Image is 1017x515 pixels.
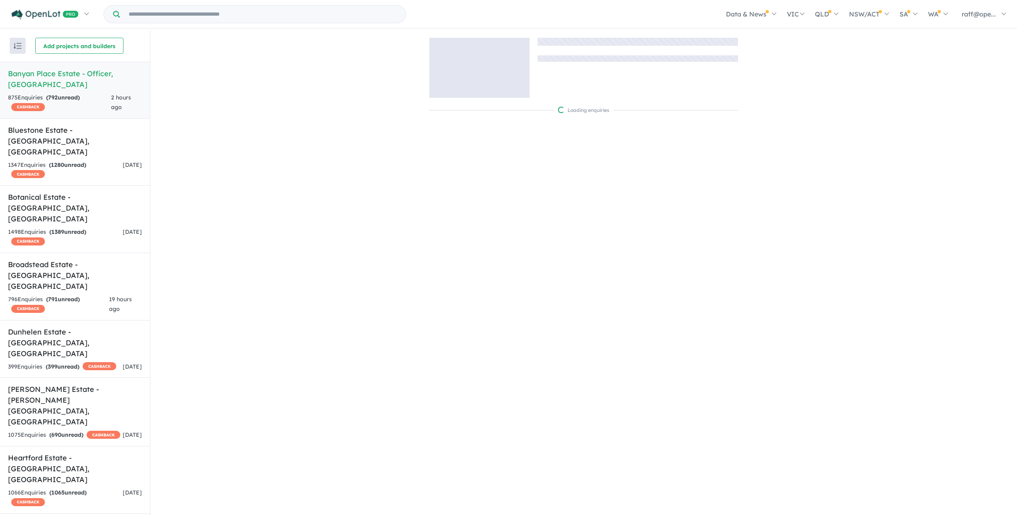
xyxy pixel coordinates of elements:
[87,431,120,439] span: CASHBACK
[8,227,123,247] div: 1498 Enquir ies
[121,6,404,23] input: Try estate name, suburb, builder or developer
[8,384,142,427] h5: [PERSON_NAME] Estate - [PERSON_NAME][GEOGRAPHIC_DATA] , [GEOGRAPHIC_DATA]
[8,259,142,292] h5: Broadstead Estate - [GEOGRAPHIC_DATA] , [GEOGRAPHIC_DATA]
[11,498,45,506] span: CASHBACK
[8,295,109,314] div: 796 Enquir ies
[11,237,45,245] span: CASHBACK
[48,94,58,101] span: 792
[51,431,61,438] span: 690
[109,296,132,312] span: 19 hours ago
[51,228,64,235] span: 1389
[8,68,142,90] h5: Banyan Place Estate - Officer , [GEOGRAPHIC_DATA]
[49,161,86,168] strong: ( unread)
[49,228,86,235] strong: ( unread)
[48,296,58,303] span: 791
[49,489,87,496] strong: ( unread)
[8,160,123,180] div: 1347 Enquir ies
[12,10,79,20] img: Openlot PRO Logo White
[8,326,142,359] h5: Dunhelen Estate - [GEOGRAPHIC_DATA] , [GEOGRAPHIC_DATA]
[123,161,142,168] span: [DATE]
[558,106,609,114] div: Loading enquiries
[8,125,142,157] h5: Bluestone Estate - [GEOGRAPHIC_DATA] , [GEOGRAPHIC_DATA]
[8,93,111,112] div: 875 Enquir ies
[48,363,57,370] span: 399
[11,305,45,313] span: CASHBACK
[8,488,123,507] div: 1066 Enquir ies
[8,192,142,224] h5: Botanical Estate - [GEOGRAPHIC_DATA] , [GEOGRAPHIC_DATA]
[111,94,131,111] span: 2 hours ago
[83,362,116,370] span: CASHBACK
[35,38,123,54] button: Add projects and builders
[51,161,64,168] span: 1280
[11,170,45,178] span: CASHBACK
[8,362,116,372] div: 399 Enquir ies
[123,431,142,438] span: [DATE]
[8,452,142,485] h5: Heartford Estate - [GEOGRAPHIC_DATA] , [GEOGRAPHIC_DATA]
[11,103,45,111] span: CASHBACK
[123,228,142,235] span: [DATE]
[46,363,79,370] strong: ( unread)
[962,10,996,18] span: raff@ope...
[46,94,80,101] strong: ( unread)
[49,431,83,438] strong: ( unread)
[46,296,80,303] strong: ( unread)
[51,489,65,496] span: 1065
[123,489,142,496] span: [DATE]
[8,430,120,440] div: 1075 Enquir ies
[123,363,142,370] span: [DATE]
[14,43,22,49] img: sort.svg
